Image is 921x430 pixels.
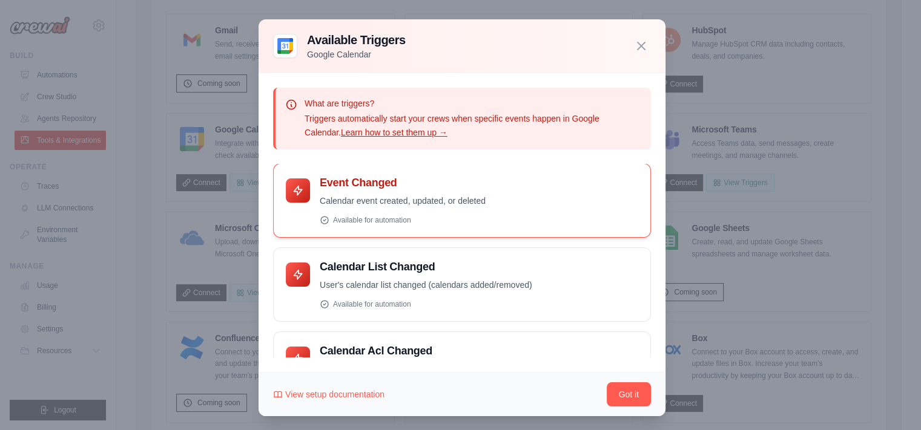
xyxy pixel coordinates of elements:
img: Google Calendar [273,34,297,58]
h4: Calendar List Changed [320,260,638,274]
a: Learn how to set them up → [341,128,447,137]
p: User's calendar list changed (calendars added/removed) [320,278,638,292]
p: Calendar event created, updated, or deleted [320,194,638,208]
p: Triggers automatically start your crews when specific events happen in Google Calendar. [305,112,641,140]
a: View setup documentation [273,388,385,400]
h3: Available Triggers [307,31,406,48]
p: What are triggers? [305,97,641,109]
span: View setup documentation [285,388,385,400]
h4: Event Changed [320,176,638,190]
p: Google Calendar [307,48,406,60]
div: Available for automation [320,299,638,309]
div: Available for automation [320,215,638,225]
iframe: Chat Widget [860,372,921,430]
button: Got it [607,382,651,406]
h4: Calendar Acl Changed [320,344,638,358]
